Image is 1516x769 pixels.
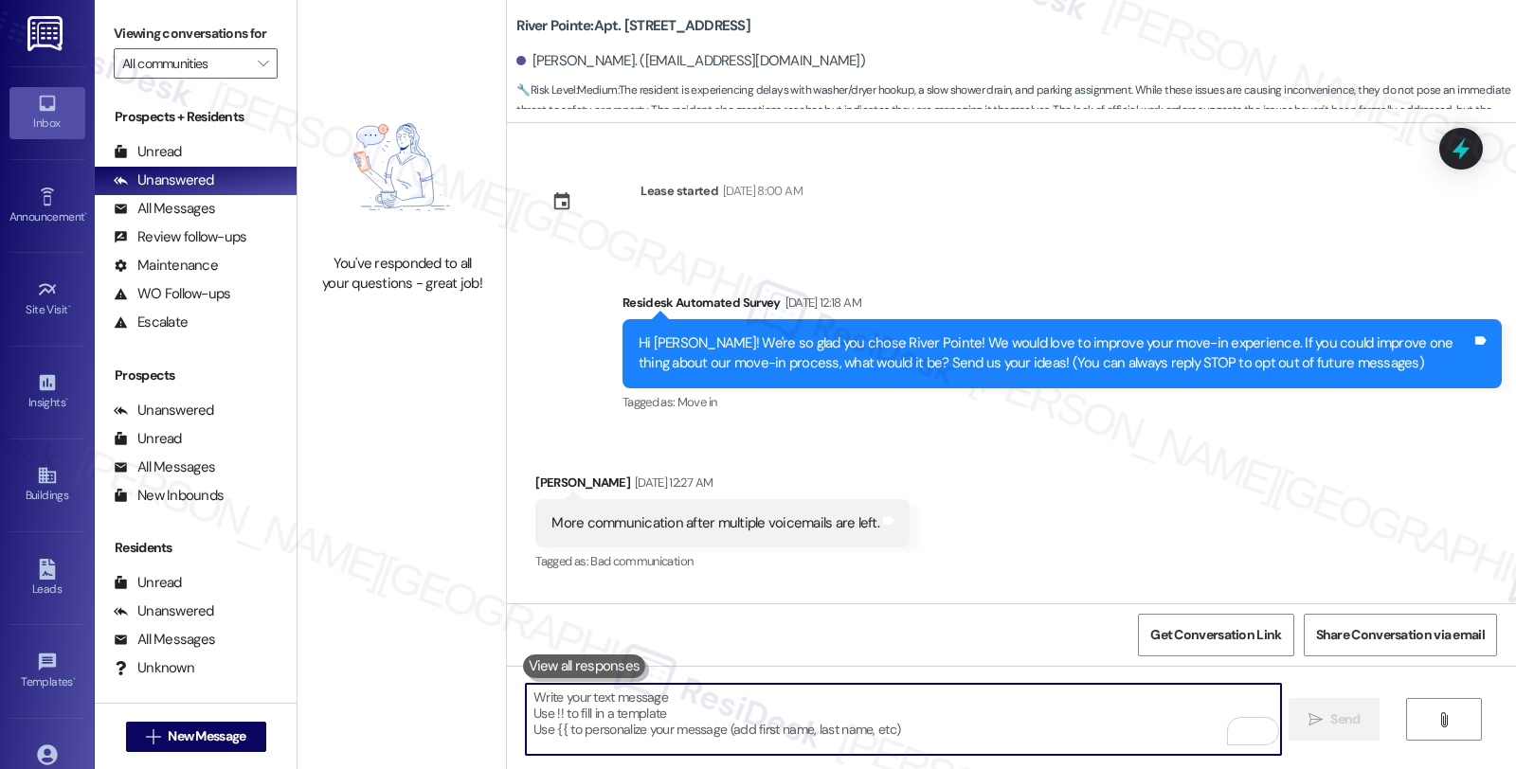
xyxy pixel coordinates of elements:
[318,90,485,243] img: empty-state
[65,393,68,406] span: •
[114,401,214,420] div: Unanswered
[73,672,76,686] span: •
[641,181,718,201] div: Lease started
[168,726,245,746] span: New Message
[9,459,85,510] a: Buildings
[114,284,230,304] div: WO Follow-ups
[95,366,297,385] div: Prospects
[114,429,182,449] div: Unread
[114,256,218,276] div: Maintenance
[95,107,297,127] div: Prospects + Residents
[1138,614,1293,656] button: Get Conversation Link
[9,553,85,604] a: Leads
[516,82,617,98] strong: 🔧 Risk Level: Medium
[126,722,266,752] button: New Message
[114,573,182,593] div: Unread
[114,486,224,506] div: New Inbounds
[1330,709,1360,729] span: Send
[1316,625,1485,645] span: Share Conversation via email
[27,16,66,51] img: ResiDesk Logo
[623,293,1502,319] div: Residesk Automated Survey
[114,658,194,678] div: Unknown
[1308,712,1323,727] i: 
[718,181,803,201] div: [DATE] 8:00 AM
[590,553,693,569] span: Bad communication
[623,388,1502,416] div: Tagged as:
[551,513,879,533] div: More communication after multiple voicemails are left.
[114,313,188,332] div: Escalate
[114,457,215,477] div: All Messages
[9,274,85,325] a: Site Visit •
[1436,712,1451,727] i: 
[639,333,1471,374] div: Hi [PERSON_NAME]! We're so glad you chose River Pointe! We would love to improve your move-in exp...
[516,16,750,36] b: River Pointe: Apt. [STREET_ADDRESS]
[114,170,214,190] div: Unanswered
[516,80,1516,141] span: : The resident is experiencing delays with washer/dryer hookup, a slow shower drain, and parking ...
[1304,614,1497,656] button: Share Conversation via email
[677,394,716,410] span: Move in
[146,729,160,744] i: 
[122,48,247,79] input: All communities
[114,199,215,219] div: All Messages
[84,207,87,221] span: •
[68,300,71,313] span: •
[630,473,713,492] div: [DATE] 12:27 AM
[516,51,865,71] div: [PERSON_NAME]. ([EMAIL_ADDRESS][DOMAIN_NAME])
[781,293,861,313] div: [DATE] 12:18 AM
[1289,698,1381,741] button: Send
[114,601,214,621] div: Unanswered
[318,254,485,295] div: You've responded to all your questions - great job!
[526,684,1280,755] textarea: To enrich screen reader interactions, please activate Accessibility in Grammarly extension settings
[9,646,85,697] a: Templates •
[114,630,215,650] div: All Messages
[535,547,910,575] div: Tagged as:
[535,473,910,499] div: [PERSON_NAME]
[258,56,268,71] i: 
[9,367,85,418] a: Insights •
[114,19,278,48] label: Viewing conversations for
[1150,625,1281,645] span: Get Conversation Link
[9,87,85,138] a: Inbox
[114,227,246,247] div: Review follow-ups
[95,538,297,558] div: Residents
[114,142,182,162] div: Unread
